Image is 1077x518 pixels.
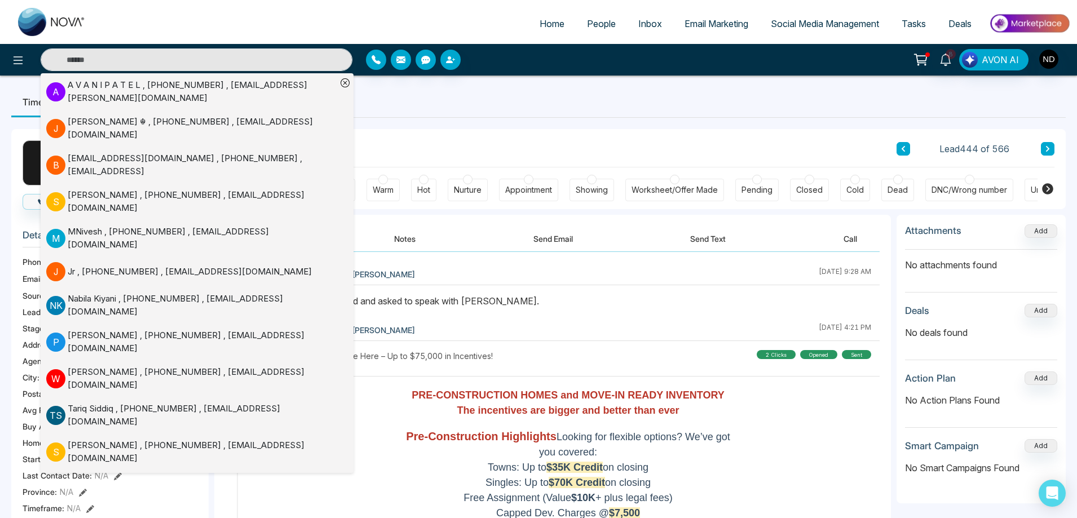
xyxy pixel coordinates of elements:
[46,442,65,462] p: S
[68,366,337,391] div: [PERSON_NAME] , [PHONE_NUMBER] , [EMAIL_ADDRESS][DOMAIN_NAME]
[540,18,564,29] span: Home
[905,225,961,236] h3: Attachments
[796,184,823,196] div: Closed
[1025,439,1057,453] button: Add
[932,184,1007,196] div: DNC/Wrong number
[511,226,595,251] button: Send Email
[771,18,879,29] span: Social Media Management
[46,82,65,101] p: A
[23,140,68,185] div: S
[68,189,337,214] div: [PERSON_NAME] , [PHONE_NUMBER] , [EMAIL_ADDRESS][DOMAIN_NAME]
[23,306,63,318] span: Lead Type:
[68,116,337,141] div: [PERSON_NAME] ☬ , [PHONE_NUMBER] , [EMAIL_ADDRESS][DOMAIN_NAME]
[68,265,312,278] div: Jr , [PHONE_NUMBER] , [EMAIL_ADDRESS][DOMAIN_NAME]
[68,329,337,355] div: [PERSON_NAME] , [PHONE_NUMBER] , [EMAIL_ADDRESS][DOMAIN_NAME]
[60,486,73,498] span: N/A
[68,402,337,428] div: Tariq Siddiq , [PHONE_NUMBER] , [EMAIL_ADDRESS][DOMAIN_NAME]
[905,305,929,316] h3: Deals
[902,18,926,29] span: Tasks
[23,229,197,247] h3: Details
[627,13,673,34] a: Inbox
[638,18,662,29] span: Inbox
[373,184,394,196] div: Warm
[982,53,1019,67] span: AVON AI
[948,18,972,29] span: Deals
[23,470,92,481] span: Last Contact Date :
[932,49,959,69] a: 8
[372,226,438,251] button: Notes
[946,49,956,59] span: 8
[46,192,65,211] p: S
[576,13,627,34] a: People
[988,11,1070,36] img: Market-place.gif
[587,18,616,29] span: People
[905,250,1057,272] p: No attachments found
[528,13,576,34] a: Home
[68,152,337,178] div: [EMAIL_ADDRESS][DOMAIN_NAME] , [PHONE_NUMBER] , [EMAIL_ADDRESS]
[23,256,48,268] span: Phone:
[819,322,871,337] div: [DATE] 4:21 PM
[962,52,978,68] img: Lead Flow
[68,439,337,464] div: [PERSON_NAME] , [PHONE_NUMBER] , [EMAIL_ADDRESS][DOMAIN_NAME]
[905,373,956,384] h3: Action Plan
[454,184,482,196] div: Nurture
[23,502,64,514] span: Timeframe :
[1025,304,1057,317] button: Add
[668,226,748,251] button: Send Text
[23,355,47,367] span: Agent:
[741,184,773,196] div: Pending
[46,333,65,352] p: P
[905,440,979,451] h3: Smart Campaign
[505,184,552,196] div: Appointment
[23,290,51,302] span: Source:
[23,404,94,416] span: Avg Property Price :
[68,293,337,318] div: Nabila Kiyani , [PHONE_NUMBER] , [EMAIL_ADDRESS][DOMAIN_NAME]
[1025,371,1057,385] button: Add
[46,156,65,175] p: B
[417,184,430,196] div: Hot
[905,326,1057,339] p: No deals found
[23,388,69,400] span: Postal Code :
[23,453,63,465] span: Start Date :
[1039,50,1058,69] img: User Avatar
[842,350,871,359] div: sent
[23,339,71,351] span: Address:
[46,119,65,138] p: J
[1031,184,1076,196] div: Unspecified
[888,184,908,196] div: Dead
[67,502,81,514] span: N/A
[352,324,415,336] span: [PERSON_NAME]
[46,262,65,281] p: J
[576,184,608,196] div: Showing
[23,371,39,383] span: City :
[846,184,864,196] div: Cold
[821,226,880,251] button: Call
[18,8,86,36] img: Nova CRM Logo
[1025,224,1057,238] button: Add
[46,369,65,388] p: W
[46,296,65,315] p: N K
[959,49,1029,70] button: AVON AI
[46,229,65,248] p: M
[632,184,718,196] div: Worksheet/Offer Made
[23,420,59,432] span: Buy Area :
[23,437,67,449] span: Home Type :
[905,393,1057,407] p: No Action Plans Found
[890,13,937,34] a: Tasks
[819,267,871,281] div: [DATE] 9:28 AM
[760,13,890,34] a: Social Media Management
[1039,480,1066,507] div: Open Intercom Messenger
[11,87,69,117] li: Timeline
[46,406,65,425] p: T S
[23,486,57,498] span: Province :
[1025,225,1057,235] span: Add
[685,18,748,29] span: Email Marketing
[299,350,493,362] span: Fall Savings Are Here – Up to $75,000 in Incentives!
[673,13,760,34] a: Email Marketing
[757,350,796,359] div: 2 clicks
[800,350,837,359] div: Opened
[905,461,1057,475] p: No Smart Campaigns Found
[939,142,1009,156] span: Lead 444 of 566
[937,13,983,34] a: Deals
[95,470,108,481] span: N/A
